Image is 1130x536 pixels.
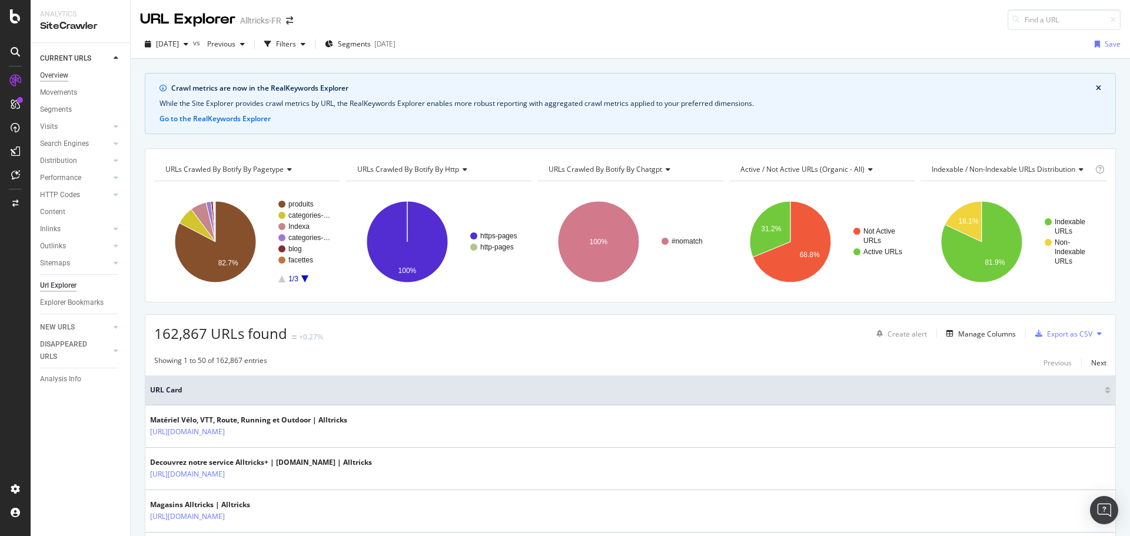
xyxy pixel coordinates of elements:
a: Segments [40,104,122,116]
div: Matériel Vélo, VTT, Route, Running et Outdoor | Alltricks [150,415,347,425]
div: Filters [276,39,296,49]
button: Segments[DATE] [320,35,400,54]
svg: A chart. [920,191,1106,293]
button: Export as CSV [1031,324,1092,343]
div: Crawl metrics are now in the RealKeywords Explorer [171,83,1096,94]
span: URL Card [150,385,1102,395]
text: https-pages [480,232,517,240]
text: facettes [288,256,313,264]
a: Outlinks [40,240,110,252]
div: A chart. [729,191,915,293]
a: [URL][DOMAIN_NAME] [150,468,225,480]
text: 100% [590,238,608,246]
div: Manage Columns [958,329,1016,339]
svg: A chart. [346,191,532,293]
input: Find a URL [1008,9,1121,30]
button: Go to the RealKeywords Explorer [159,114,271,124]
button: close banner [1093,81,1104,96]
div: HTTP Codes [40,189,80,201]
a: Url Explorer [40,279,122,292]
text: 82.7% [218,259,238,267]
div: Analysis Info [40,373,81,385]
svg: A chart. [537,191,723,293]
text: Not Active [863,227,895,235]
span: Active / Not Active URLs (organic - all) [740,164,865,174]
text: #nomatch [672,237,703,245]
button: Previous [1043,355,1072,369]
div: Create alert [888,329,927,339]
text: categories-… [288,211,330,219]
div: Visits [40,121,58,133]
div: Magasins Alltricks | Alltricks [150,500,276,510]
span: vs [193,38,202,48]
text: 81.9% [985,258,1005,267]
div: Previous [1043,358,1072,368]
div: arrow-right-arrow-left [286,16,293,25]
div: Search Engines [40,138,89,150]
a: Movements [40,86,122,99]
a: HTTP Codes [40,189,110,201]
text: Indexable [1055,218,1085,226]
text: produits [288,200,314,208]
div: Showing 1 to 50 of 162,867 entries [154,355,267,369]
span: 2025 Oct. 6th [156,39,179,49]
div: Export as CSV [1047,329,1092,339]
div: Next [1091,358,1106,368]
img: Equal [292,335,297,339]
button: Next [1091,355,1106,369]
h4: URLs Crawled By Botify By http [355,160,521,179]
text: 68.8% [799,251,819,259]
a: NEW URLS [40,321,110,334]
div: Decouvrez notre service Alltricks+ | [DOMAIN_NAME] | Alltricks [150,457,372,468]
span: 162,867 URLs found [154,324,287,343]
div: Explorer Bookmarks [40,297,104,309]
div: DISAPPEARED URLS [40,338,99,363]
button: [DATE] [140,35,193,54]
div: Movements [40,86,77,99]
span: Previous [202,39,235,49]
text: blog [288,245,302,253]
text: Non- [1055,238,1070,247]
div: info banner [145,73,1116,134]
span: Segments [338,39,371,49]
div: Distribution [40,155,77,167]
div: [DATE] [374,39,395,49]
div: +0.27% [299,332,323,342]
svg: A chart. [154,191,340,293]
a: Sitemaps [40,257,110,269]
div: URL Explorer [140,9,235,29]
div: Url Explorer [40,279,77,292]
div: Segments [40,104,72,116]
a: Overview [40,69,122,82]
a: DISAPPEARED URLS [40,338,110,363]
text: URLs [1055,257,1072,265]
button: Create alert [872,324,927,343]
a: [URL][DOMAIN_NAME] [150,511,225,522]
span: URLs Crawled By Botify By chatgpt [549,164,662,174]
h4: URLs Crawled By Botify By chatgpt [546,160,713,179]
div: NEW URLS [40,321,75,334]
div: Open Intercom Messenger [1090,496,1118,524]
div: CURRENT URLS [40,52,91,65]
a: [URL][DOMAIN_NAME] [150,426,225,438]
button: Manage Columns [942,327,1016,341]
a: Explorer Bookmarks [40,297,122,309]
h4: Active / Not Active URLs [738,160,905,179]
h4: Indexable / Non-Indexable URLs Distribution [929,160,1093,179]
div: Save [1105,39,1121,49]
text: URLs [863,237,881,245]
div: Inlinks [40,223,61,235]
button: Previous [202,35,250,54]
a: Inlinks [40,223,110,235]
a: Search Engines [40,138,110,150]
text: categories-… [288,234,330,242]
span: Indexable / Non-Indexable URLs distribution [932,164,1075,174]
div: While the Site Explorer provides crawl metrics by URL, the RealKeywords Explorer enables more rob... [159,98,1101,109]
text: Indexable [1055,248,1085,256]
div: Content [40,206,65,218]
a: Visits [40,121,110,133]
